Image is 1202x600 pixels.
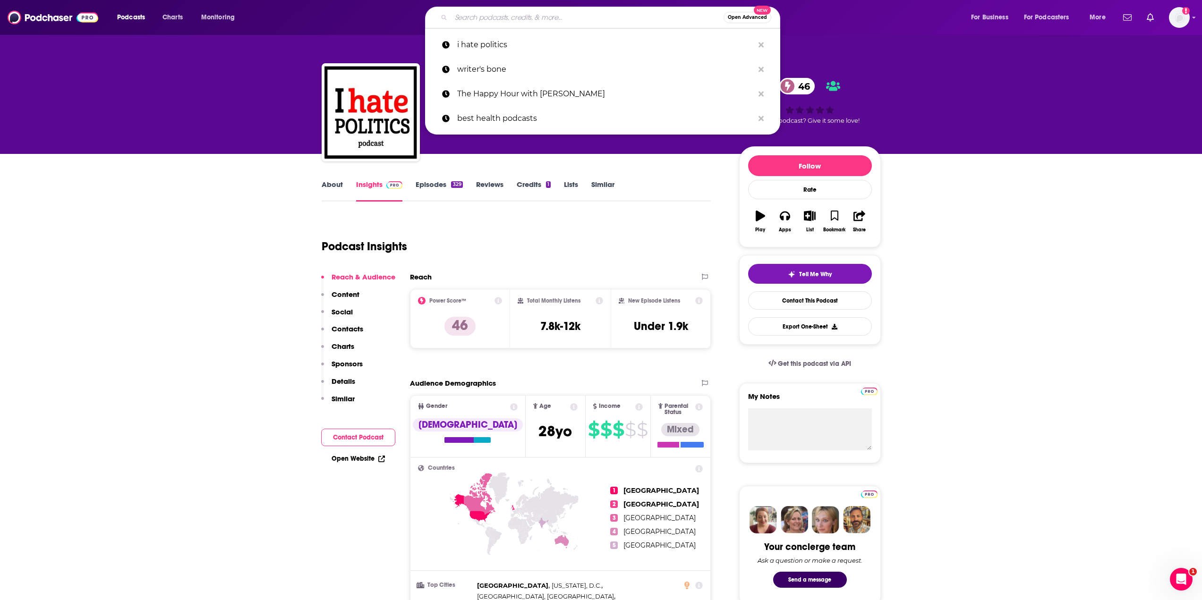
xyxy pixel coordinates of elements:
button: Open AdvancedNew [724,12,771,23]
button: Charts [321,342,354,359]
a: Credits1 [517,180,551,202]
a: Contact This Podcast [748,291,872,310]
h2: Audience Demographics [410,379,496,388]
button: open menu [195,10,247,25]
span: Age [539,403,551,409]
span: 1 [1189,568,1197,575]
p: The Happy Hour with King Hap [457,82,754,106]
div: Play [755,227,765,233]
div: 46Good podcast? Give it some love! [739,72,881,130]
button: Details [321,377,355,394]
input: Search podcasts, credits, & more... [451,10,724,25]
div: Ask a question or make a request. [758,557,862,564]
a: Open Website [332,455,385,463]
a: writer's bone [425,57,780,82]
span: Logged in as juliahaav [1169,7,1190,28]
span: [GEOGRAPHIC_DATA] [477,582,548,589]
a: Pro website [861,386,878,395]
img: tell me why sparkle [788,270,795,278]
p: i hate politics [457,33,754,57]
p: best health podcasts [457,106,754,131]
iframe: Intercom live chat [1170,568,1193,591]
div: List [806,227,814,233]
span: For Business [971,11,1008,24]
button: Send a message [773,572,847,588]
p: Reach & Audience [332,272,395,281]
p: Social [332,307,353,316]
button: open menu [964,10,1020,25]
span: [GEOGRAPHIC_DATA], [GEOGRAPHIC_DATA] [477,592,614,600]
a: Charts [156,10,188,25]
span: [GEOGRAPHIC_DATA] [623,527,696,536]
a: 46 [779,78,815,94]
img: Podchaser Pro [861,388,878,395]
span: 4 [610,528,618,535]
span: $ [588,422,599,437]
div: 329 [451,181,462,188]
button: Reach & Audience [321,272,395,290]
p: writer's bone [457,57,754,82]
a: i hate politics [425,33,780,57]
span: Parental Status [665,403,694,415]
span: [US_STATE], D.C. [552,582,601,589]
p: 46 [444,317,476,336]
span: $ [613,422,624,437]
a: Pro website [861,489,878,498]
span: 5 [610,541,618,549]
svg: Add a profile image [1182,7,1190,15]
h2: Power Score™ [429,297,466,304]
img: Podchaser Pro [861,490,878,498]
a: Podchaser - Follow, Share and Rate Podcasts [8,8,98,26]
button: Contacts [321,324,363,342]
span: [GEOGRAPHIC_DATA] [623,500,699,508]
span: Charts [162,11,183,24]
img: Jules Profile [812,506,839,533]
p: Contacts [332,324,363,333]
a: Similar [591,180,614,202]
p: Sponsors [332,359,363,368]
span: $ [637,422,648,437]
span: New [754,6,771,15]
p: Charts [332,342,354,351]
img: Podchaser Pro [386,181,403,189]
h2: Total Monthly Listens [527,297,580,304]
span: 46 [789,78,815,94]
span: Podcasts [117,11,145,24]
button: Follow [748,155,872,176]
span: More [1090,11,1106,24]
span: , [477,580,550,591]
button: Social [321,307,353,325]
button: Contact Podcast [321,429,395,446]
button: tell me why sparkleTell Me Why [748,264,872,284]
div: Search podcasts, credits, & more... [434,7,789,28]
a: Get this podcast via API [761,352,859,375]
img: I Hate Politics Podcast [324,65,418,160]
button: open menu [1083,10,1117,25]
button: Share [847,204,871,238]
span: [GEOGRAPHIC_DATA] [623,486,699,495]
a: The Happy Hour with [PERSON_NAME] [425,82,780,106]
div: 1 [546,181,551,188]
div: Bookmark [823,227,845,233]
button: Sponsors [321,359,363,377]
div: Your concierge team [764,541,855,553]
span: 1 [610,487,618,494]
h3: 7.8k-12k [540,319,580,333]
span: Get this podcast via API [778,360,851,368]
button: Bookmark [822,204,847,238]
a: About [322,180,343,202]
a: Show notifications dropdown [1143,9,1158,25]
span: Open Advanced [728,15,767,20]
button: Apps [773,204,797,238]
h1: Podcast Insights [322,239,407,254]
button: open menu [111,10,157,25]
a: Show notifications dropdown [1119,9,1135,25]
button: Export One-Sheet [748,317,872,336]
img: Sydney Profile [750,506,777,533]
span: Income [599,403,621,409]
span: 2 [610,500,618,508]
button: open menu [1018,10,1083,25]
h3: Under 1.9k [634,319,688,333]
span: [GEOGRAPHIC_DATA] [623,541,696,549]
span: Good podcast? Give it some love! [760,117,860,124]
